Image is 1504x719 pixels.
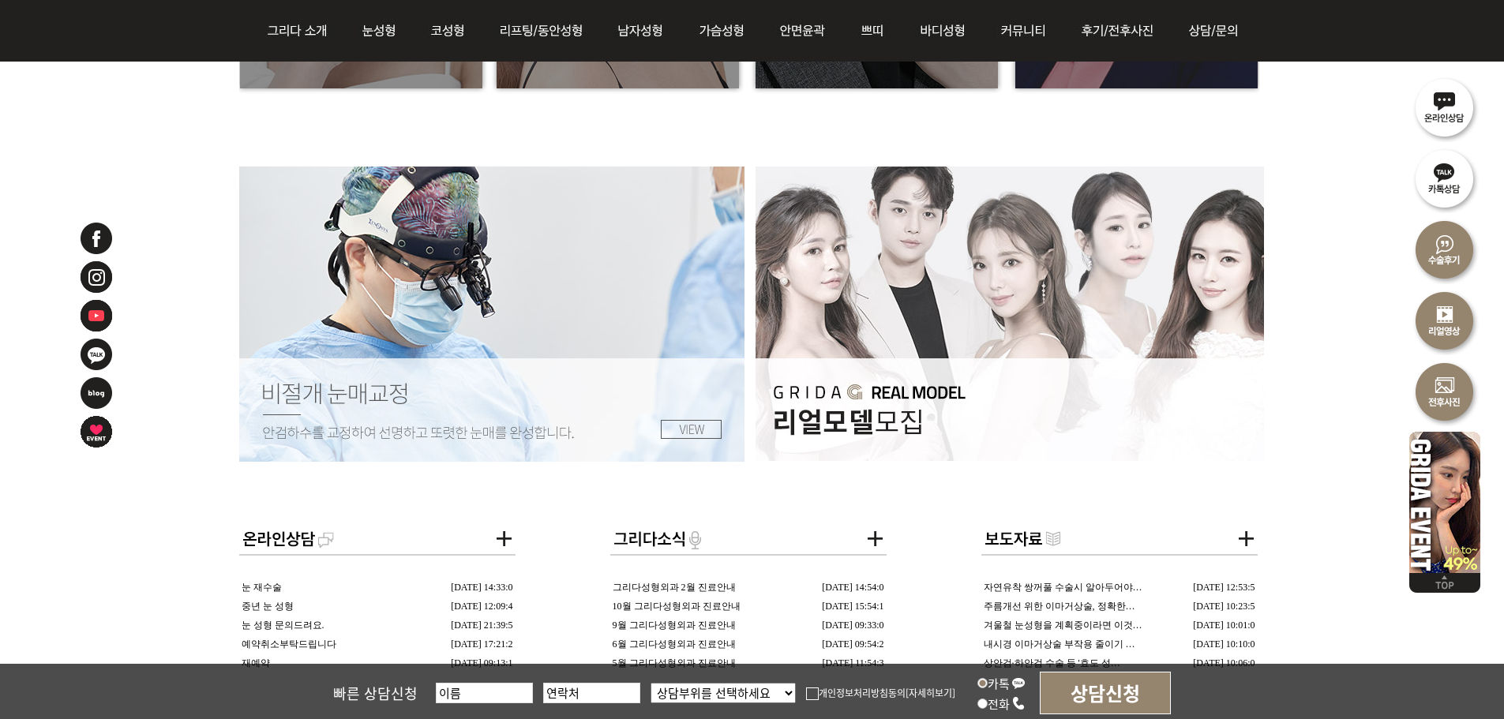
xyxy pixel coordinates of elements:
img: call_icon.png [1011,696,1026,710]
img: 인스타그램 [79,260,114,294]
img: main_counsel.jpg [239,521,516,556]
a: 재예약 [242,657,270,668]
input: 카톡 [977,678,988,688]
input: 이름 [436,683,533,703]
a: [DATE] 17:21:2 [451,638,512,650]
img: 페이스북 [79,221,114,256]
a: [DATE] 21:39:5 [451,620,512,631]
img: 리얼영상 [1409,284,1480,355]
img: 카톡상담 [1409,142,1480,213]
a: [DATE] 10:01:0 [1193,620,1255,631]
img: 유투브 [79,298,114,333]
img: 카카오톡 [79,337,114,372]
a: [DATE] 09:54:2 [822,638,883,650]
img: 네이버블로그 [79,376,114,410]
label: 카톡 [977,675,1026,691]
img: 위로가기 [1409,573,1480,593]
input: 상담신청 [1040,672,1171,714]
a: 그리다성형외과 2월 진료안내 [613,582,736,593]
a: 상안검·하안검 수술 등 '효도 성… [984,657,1120,668]
a: [DATE] 11:54:3 [823,657,884,668]
a: [DATE] 15:54:1 [822,601,883,612]
a: 눈 재수술 [242,582,282,593]
input: 전화 [977,698,988,709]
a: [DATE] 14:33:0 [451,582,512,593]
img: main_notice.jpg [610,521,887,556]
input: 연락처 [543,683,640,703]
a: [DATE] 10:10:0 [1193,638,1255,650]
a: 5월 그리다성형외과 진료안내 [613,657,736,668]
label: 전화 [977,695,1026,712]
a: [DATE] 10:06:0 [1193,657,1255,668]
label: 개인정보처리방침동의 [806,686,906,699]
a: 겨울철 눈성형을 계획중이라면 이것… [984,620,1142,631]
img: 수술후기 [1409,213,1480,284]
img: 이벤트 [1409,426,1480,573]
a: [DATE] 09:13:1 [451,657,512,668]
img: kakao_icon.png [1011,676,1026,690]
a: [DATE] 12:09:4 [451,601,512,612]
a: 눈 성형 문의드려요. [242,620,324,631]
img: 온라인상담 [1409,71,1480,142]
a: 10월 그리다성형외과 진료안내 [613,601,741,612]
a: 주름개선 위한 이마거상술, 정확한… [984,601,1135,612]
a: 예약취소부탁드립니다 [242,638,336,650]
a: 자연유착 쌍꺼풀 수술시 알아두어야… [984,582,1142,593]
img: checkbox.png [806,687,819,700]
a: 내시경 이마거상술 부작용 줄이기 … [984,638,1135,650]
span: 빠른 상담신청 [333,683,418,703]
a: [DATE] 09:33:0 [822,620,883,631]
a: [DATE] 14:54:0 [822,582,883,593]
a: 중년 눈 성형 [242,601,294,612]
img: main_news.jpg [981,521,1258,556]
a: [DATE] 10:23:5 [1193,601,1255,612]
a: 9월 그리다성형외과 진료안내 [613,620,736,631]
a: [자세히보기] [906,686,955,699]
a: [DATE] 12:53:5 [1193,582,1255,593]
a: 6월 그리다성형외과 진료안내 [613,638,736,650]
img: 수술전후사진 [1409,355,1480,426]
img: 이벤트 [79,414,114,449]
